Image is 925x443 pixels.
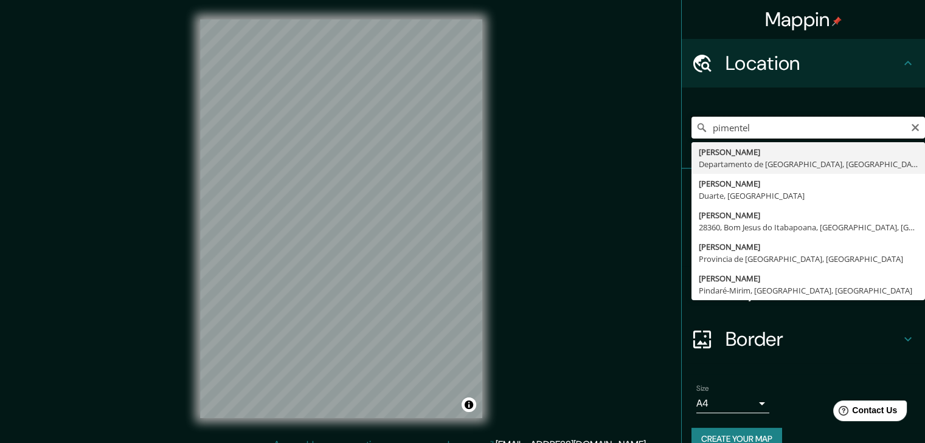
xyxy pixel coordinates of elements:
h4: Location [726,51,901,75]
input: Pick your city or area [691,117,925,139]
h4: Mappin [765,7,842,32]
div: Style [682,218,925,266]
h4: Border [726,327,901,351]
div: [PERSON_NAME] [699,272,918,284]
div: Location [682,39,925,88]
div: [PERSON_NAME] [699,146,918,158]
iframe: Help widget launcher [817,396,912,430]
button: Toggle attribution [462,397,476,412]
h4: Layout [726,278,901,303]
div: Provincia de [GEOGRAPHIC_DATA], [GEOGRAPHIC_DATA] [699,253,918,265]
button: Clear [910,121,920,132]
div: 28360, Bom Jesus do Itabapoana, [GEOGRAPHIC_DATA], [GEOGRAPHIC_DATA] [699,221,918,233]
div: A4 [696,394,769,413]
div: Pins [682,169,925,218]
div: Border [682,315,925,363]
div: Pindaré-Mirim, [GEOGRAPHIC_DATA], [GEOGRAPHIC_DATA] [699,284,918,297]
div: [PERSON_NAME] [699,241,918,253]
label: Size [696,383,709,394]
div: [PERSON_NAME] [699,209,918,221]
div: Departamento de [GEOGRAPHIC_DATA], [GEOGRAPHIC_DATA] [699,158,918,170]
img: pin-icon.png [832,16,842,26]
canvas: Map [200,19,482,418]
div: Duarte, [GEOGRAPHIC_DATA] [699,190,918,202]
div: Layout [682,266,925,315]
div: [PERSON_NAME] [699,177,918,190]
